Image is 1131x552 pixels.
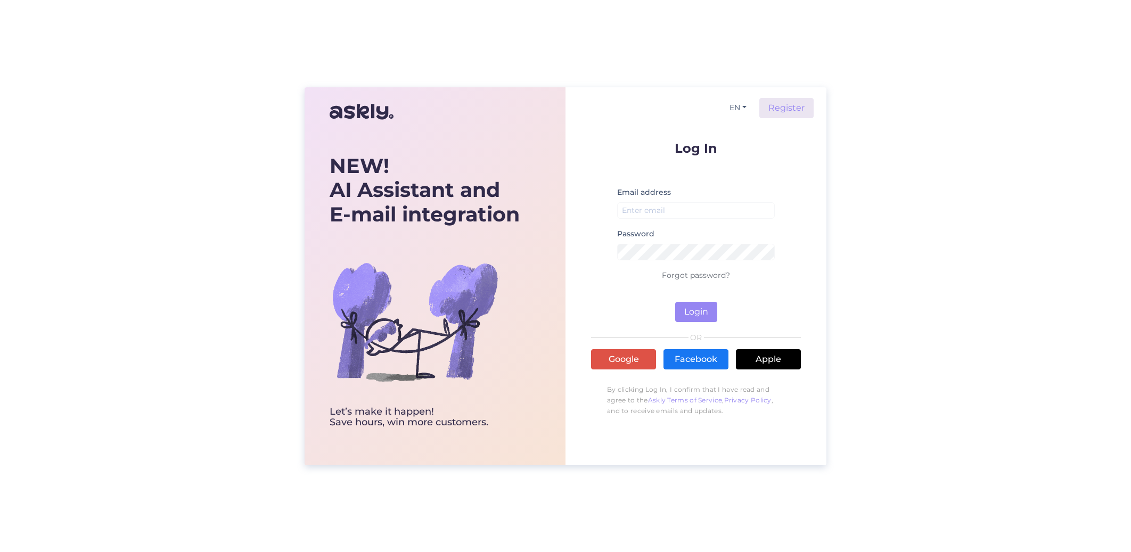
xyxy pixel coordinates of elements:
a: Register [759,98,814,118]
img: Askly [330,99,394,125]
input: Enter email [617,202,775,219]
p: By clicking Log In, I confirm that I have read and agree to the , , and to receive emails and upd... [591,379,801,422]
a: Forgot password? [662,270,730,280]
div: AI Assistant and E-mail integration [330,154,520,227]
p: Log In [591,142,801,155]
button: Login [675,302,717,322]
button: EN [725,100,751,116]
a: Apple [736,349,801,369]
b: NEW! [330,153,389,178]
a: Askly Terms of Service [648,396,723,404]
img: bg-askly [330,236,500,407]
a: Facebook [663,349,728,369]
label: Email address [617,187,671,198]
a: Google [591,349,656,369]
div: Let’s make it happen! Save hours, win more customers. [330,407,520,428]
a: Privacy Policy [724,396,772,404]
label: Password [617,228,654,240]
span: OR [689,334,704,341]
